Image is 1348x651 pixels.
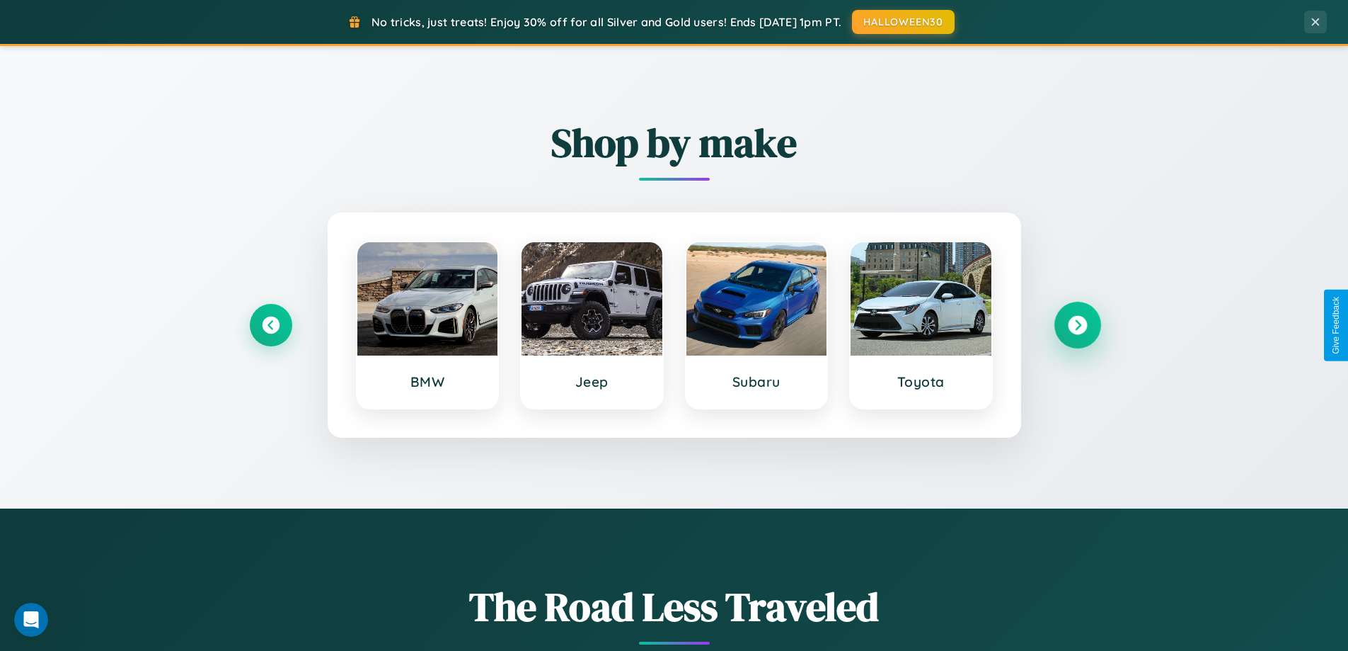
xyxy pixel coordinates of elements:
div: Give Feedback [1331,297,1341,354]
h3: Subaru [701,373,813,390]
h2: Shop by make [250,115,1099,170]
h3: Toyota [865,373,977,390]
span: No tricks, just treats! Enjoy 30% off for all Silver and Gold users! Ends [DATE] 1pm PT. [371,15,841,29]
h1: The Road Less Traveled [250,579,1099,634]
button: HALLOWEEN30 [852,10,955,34]
h3: Jeep [536,373,648,390]
iframe: Intercom live chat [14,603,48,637]
h3: BMW [371,373,484,390]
